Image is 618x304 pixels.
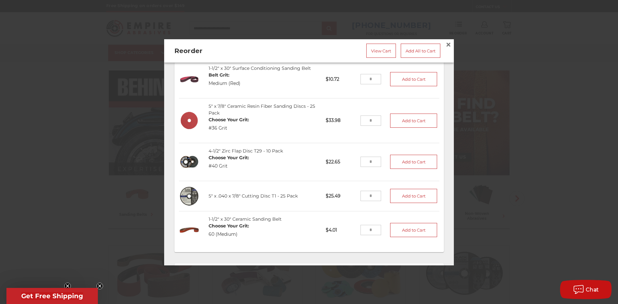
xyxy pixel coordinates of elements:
[209,72,240,78] dt: Belt Grit:
[321,222,360,238] p: $4.01
[209,65,311,71] a: 1-1/2" x 30" Surface Conditioning Sanding Belt
[209,193,298,199] a: 5" x .040 x 7/8" Cutting Disc T1 - 25 Pack
[97,283,103,289] button: Close teaser
[390,114,437,128] button: Add to Cart
[179,69,200,90] img: 1-1/2
[443,39,454,50] a: Close
[179,186,200,207] img: 5
[209,148,283,154] a: 4-1/2" Zirc Flap Disc T29 - 10 Pack
[390,72,437,87] button: Add to Cart
[560,280,612,299] button: Chat
[209,216,282,222] a: 1-1/2" x 30" Ceramic Sanding Belt
[321,71,360,87] p: $10.72
[390,223,437,237] button: Add to Cart
[209,103,315,116] a: 5" x 7/8" Ceramic Resin Fiber Sanding Discs - 25 Pack
[64,283,71,289] button: Close teaser
[209,231,249,238] dd: 60 (Medium)
[179,110,200,131] img: 5
[586,287,599,293] span: Chat
[209,163,249,170] dd: #40 Grit
[179,220,200,241] img: 1-1/2
[390,189,437,203] button: Add to Cart
[6,288,98,304] div: Get Free ShippingClose teaser
[321,154,360,170] p: $22.65
[209,80,240,87] dd: Medium (Red)
[209,223,249,229] dt: Choose Your Grit:
[445,38,451,51] span: ×
[366,43,396,58] a: View Cart
[321,113,360,129] p: $33.98
[390,155,437,169] button: Add to Cart
[209,116,249,123] dt: Choose Your Grit:
[209,125,249,132] dd: #36 Grit
[179,152,200,173] img: 4-1/2
[401,43,440,58] a: Add All to Cart
[21,292,83,300] span: Get Free Shipping
[321,188,360,204] p: $25.49
[209,154,249,161] dt: Choose Your Grit:
[174,46,281,55] h2: Reorder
